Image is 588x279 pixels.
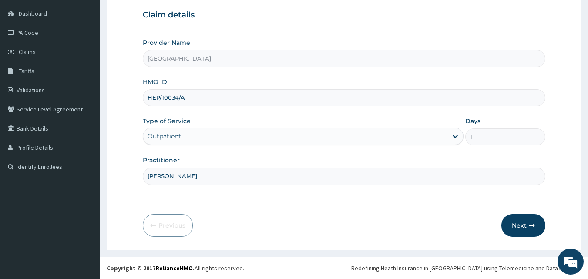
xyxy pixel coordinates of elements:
[351,264,581,272] div: Redefining Heath Insurance in [GEOGRAPHIC_DATA] using Telemedicine and Data Science!
[143,4,164,25] div: Minimize live chat window
[155,264,193,272] a: RelianceHMO
[143,77,167,86] label: HMO ID
[143,10,546,20] h3: Claim details
[143,117,191,125] label: Type of Service
[19,48,36,56] span: Claims
[143,168,546,185] input: Enter Name
[143,89,546,106] input: Enter HMO ID
[16,44,35,65] img: d_794563401_company_1708531726252_794563401
[4,186,166,217] textarea: Type your message and hit 'Enter'
[148,132,181,141] div: Outpatient
[107,264,195,272] strong: Copyright © 2017 .
[100,257,588,279] footer: All rights reserved.
[501,214,545,237] button: Next
[19,67,34,75] span: Tariffs
[143,156,180,165] label: Practitioner
[465,117,480,125] label: Days
[19,10,47,17] span: Dashboard
[45,49,146,60] div: Chat with us now
[143,38,190,47] label: Provider Name
[50,84,120,172] span: We're online!
[143,214,193,237] button: Previous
